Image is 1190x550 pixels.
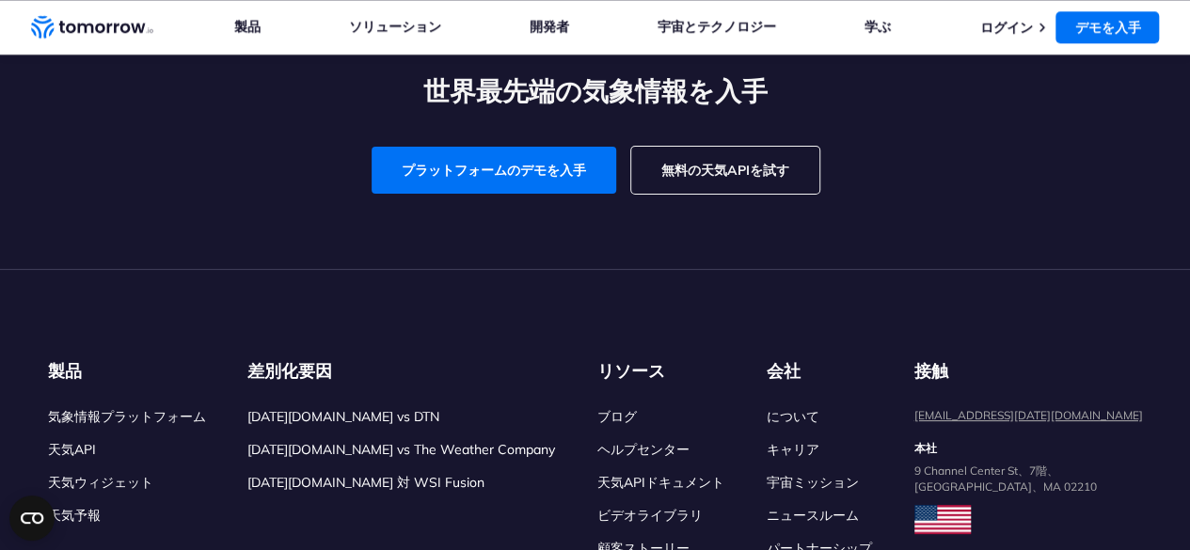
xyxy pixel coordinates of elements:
[597,360,665,382] font: リソース
[914,505,971,535] img: アメリカ国旗
[914,479,1097,494] font: [GEOGRAPHIC_DATA]、MA 02210
[349,18,441,36] a: ソリューション
[767,441,819,458] a: キャリア
[48,441,96,458] a: 天気API
[48,408,206,425] a: 気象情報プラットフォーム
[979,19,1032,36] a: ログイン
[247,474,484,491] a: [DATE][DOMAIN_NAME] 対 WSI Fusion
[597,507,703,524] a: ビデオライブラリ
[767,360,801,382] font: 会社
[658,18,776,36] a: 宇宙とテクノロジー
[661,161,789,178] font: 無料の天気APIを試す
[234,18,261,36] a: 製品
[48,360,82,382] font: 製品
[914,360,1143,495] dl: 連絡先
[31,13,153,41] a: ホームリンク
[865,18,891,35] font: 学ぶ
[234,18,261,35] font: 製品
[767,507,859,524] a: ニュースルーム
[423,74,768,107] font: 世界最先端の気象情報を入手
[372,147,616,194] a: プラットフォームのデモを入手
[402,161,586,178] font: プラットフォームのデモを入手
[767,408,819,425] a: について
[914,360,948,382] font: 接触
[530,18,569,36] a: 開発者
[1074,19,1140,36] font: デモを入手
[48,507,101,524] a: 天気予報
[914,441,937,455] font: 本社
[247,441,555,458] a: [DATE][DOMAIN_NAME] vs The Weather Company
[631,147,819,194] a: 無料の天気APIを試す
[597,441,690,458] a: ヘルプセンター
[597,408,637,425] a: ブログ
[767,474,859,491] a: 宇宙ミッション
[247,408,439,425] a: [DATE][DOMAIN_NAME] vs DTN
[865,18,891,36] a: 学ぶ
[530,18,569,35] font: 開発者
[597,474,724,491] a: 天気APIドキュメント
[349,18,441,35] font: ソリューション
[914,464,1058,478] font: 9 Channel Center St、7階、
[48,474,153,491] a: 天気ウィジェット
[9,495,55,541] button: CMPウィジェットを開く
[658,18,776,35] font: 宇宙とテクノロジー
[914,408,1143,422] a: [EMAIL_ADDRESS][DATE][DOMAIN_NAME]
[1055,11,1159,43] a: デモを入手
[247,360,332,382] font: 差別化要因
